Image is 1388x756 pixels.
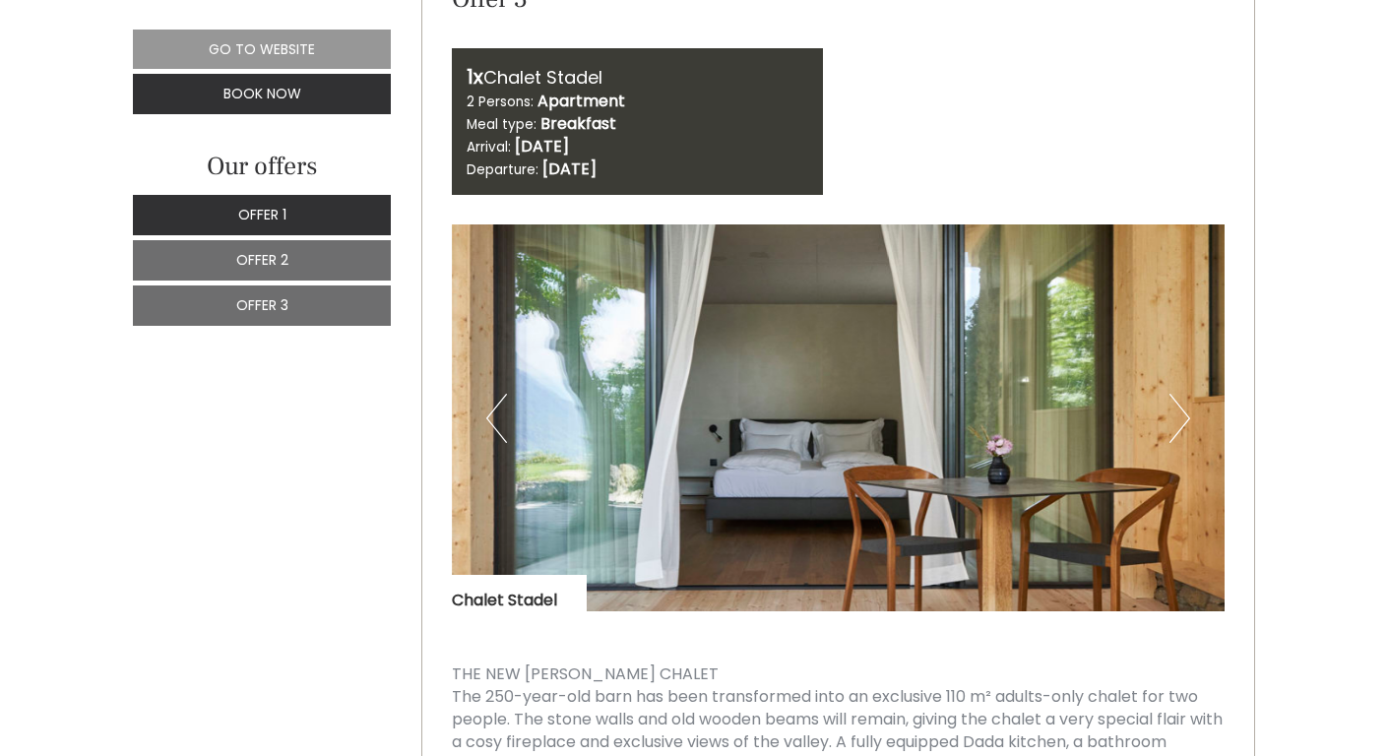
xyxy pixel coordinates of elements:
b: 1x [467,63,483,91]
button: Previous [486,394,507,443]
b: [DATE] [542,157,597,180]
small: Departure: [467,160,538,179]
div: Chalet Stadel [467,63,809,92]
div: Chalet Stadel [452,575,587,612]
b: Breakfast [540,112,616,135]
a: Book now [133,74,391,114]
span: Offer 2 [236,250,288,270]
b: [DATE] [515,135,569,157]
button: Next [1169,394,1190,443]
b: Apartment [537,90,625,112]
a: Go to website [133,30,391,69]
small: 2 Persons: [467,93,534,111]
span: Offer 3 [236,295,288,315]
span: Offer 1 [238,205,286,224]
div: Our offers [133,149,391,185]
img: image [452,224,1226,611]
small: Meal type: [467,115,536,134]
small: Arrival: [467,138,511,157]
